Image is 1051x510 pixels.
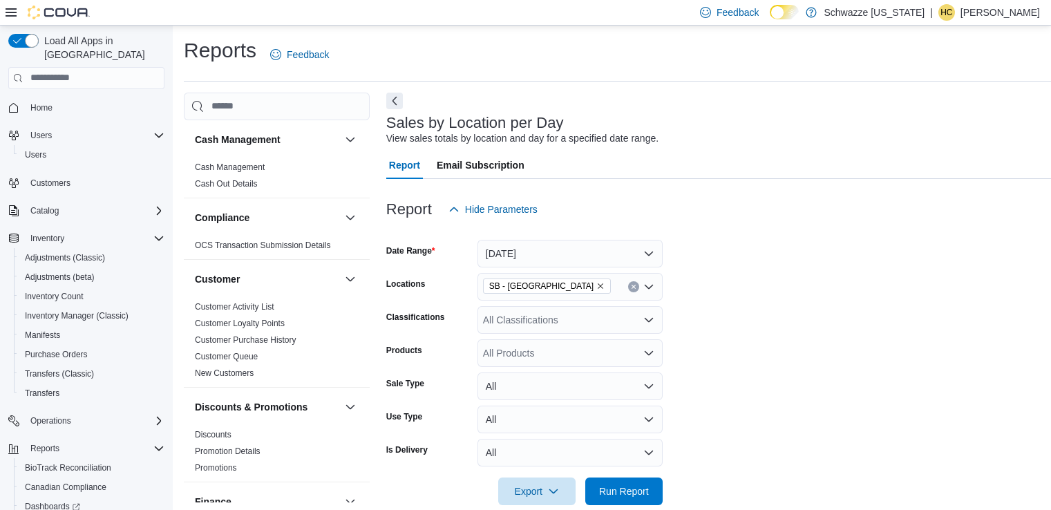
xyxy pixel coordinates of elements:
[25,482,106,493] span: Canadian Compliance
[30,102,53,113] span: Home
[465,202,538,216] span: Hide Parameters
[19,385,65,402] a: Transfers
[25,272,95,283] span: Adjustments (beta)
[19,249,164,266] span: Adjustments (Classic)
[483,278,611,294] span: SB - Manitou Springs
[195,429,231,440] span: Discounts
[25,291,84,302] span: Inventory Count
[585,478,663,505] button: Run Report
[25,413,164,429] span: Operations
[14,145,170,164] button: Users
[596,282,605,290] button: Remove SB - Manitou Springs from selection in this group
[25,349,88,360] span: Purchase Orders
[195,162,265,172] a: Cash Management
[184,299,370,387] div: Customer
[28,6,90,19] img: Cova
[25,127,164,144] span: Users
[19,479,164,495] span: Canadian Compliance
[342,131,359,148] button: Cash Management
[184,159,370,198] div: Cash Management
[386,201,432,218] h3: Report
[19,269,100,285] a: Adjustments (beta)
[25,99,164,116] span: Home
[770,19,770,20] span: Dark Mode
[19,269,164,285] span: Adjustments (beta)
[195,301,274,312] span: Customer Activity List
[25,413,77,429] button: Operations
[25,100,58,116] a: Home
[19,366,100,382] a: Transfers (Classic)
[195,400,307,414] h3: Discounts & Promotions
[195,240,331,250] a: OCS Transaction Submission Details
[30,130,52,141] span: Users
[386,115,564,131] h3: Sales by Location per Day
[195,302,274,312] a: Customer Activity List
[386,345,422,356] label: Products
[19,308,164,324] span: Inventory Manager (Classic)
[477,406,663,433] button: All
[195,462,237,473] span: Promotions
[386,93,403,109] button: Next
[3,411,170,431] button: Operations
[437,151,524,179] span: Email Subscription
[195,211,339,225] button: Compliance
[25,175,76,191] a: Customers
[195,179,258,189] a: Cash Out Details
[195,368,254,378] a: New Customers
[443,196,543,223] button: Hide Parameters
[930,4,933,21] p: |
[940,4,952,21] span: HC
[25,252,105,263] span: Adjustments (Classic)
[195,335,296,345] a: Customer Purchase History
[19,327,66,343] a: Manifests
[3,126,170,145] button: Users
[195,319,285,328] a: Customer Loyalty Points
[477,240,663,267] button: [DATE]
[3,439,170,458] button: Reports
[195,272,240,286] h3: Customer
[14,458,170,478] button: BioTrack Reconciliation
[14,478,170,497] button: Canadian Compliance
[25,310,129,321] span: Inventory Manager (Classic)
[389,151,420,179] span: Report
[19,460,164,476] span: BioTrack Reconciliation
[19,385,164,402] span: Transfers
[14,325,170,345] button: Manifests
[717,6,759,19] span: Feedback
[287,48,329,62] span: Feedback
[195,352,258,361] a: Customer Queue
[3,201,170,220] button: Catalog
[960,4,1040,21] p: [PERSON_NAME]
[19,327,164,343] span: Manifests
[628,281,639,292] button: Clear input
[938,4,955,21] div: Holly Carpenter
[14,384,170,403] button: Transfers
[386,131,659,146] div: View sales totals by location and day for a specified date range.
[19,346,164,363] span: Purchase Orders
[19,460,117,476] a: BioTrack Reconciliation
[30,178,70,189] span: Customers
[25,368,94,379] span: Transfers (Classic)
[184,37,256,64] h1: Reports
[342,399,359,415] button: Discounts & Promotions
[25,330,60,341] span: Manifests
[25,174,164,191] span: Customers
[195,400,339,414] button: Discounts & Promotions
[386,411,422,422] label: Use Type
[14,267,170,287] button: Adjustments (beta)
[195,162,265,173] span: Cash Management
[195,334,296,346] span: Customer Purchase History
[195,351,258,362] span: Customer Queue
[342,271,359,287] button: Customer
[19,147,164,163] span: Users
[39,34,164,62] span: Load All Apps in [GEOGRAPHIC_DATA]
[770,5,799,19] input: Dark Mode
[195,495,339,509] button: Finance
[386,444,428,455] label: Is Delivery
[25,149,46,160] span: Users
[3,229,170,248] button: Inventory
[19,366,164,382] span: Transfers (Classic)
[195,272,339,286] button: Customer
[195,211,249,225] h3: Compliance
[25,202,164,219] span: Catalog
